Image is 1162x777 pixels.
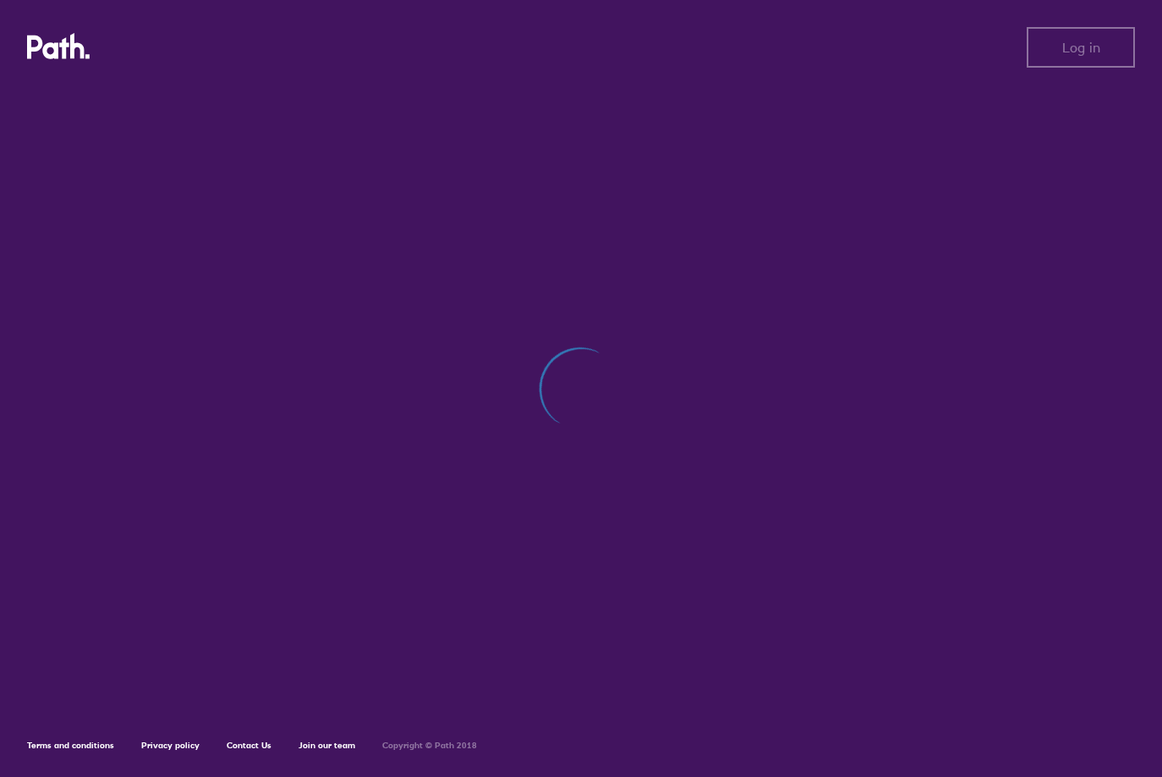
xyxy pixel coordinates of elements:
button: Log in [1027,27,1135,68]
a: Contact Us [227,740,271,751]
a: Terms and conditions [27,740,114,751]
a: Privacy policy [141,740,200,751]
h6: Copyright © Path 2018 [382,741,477,751]
span: Log in [1062,40,1100,55]
a: Join our team [299,740,355,751]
